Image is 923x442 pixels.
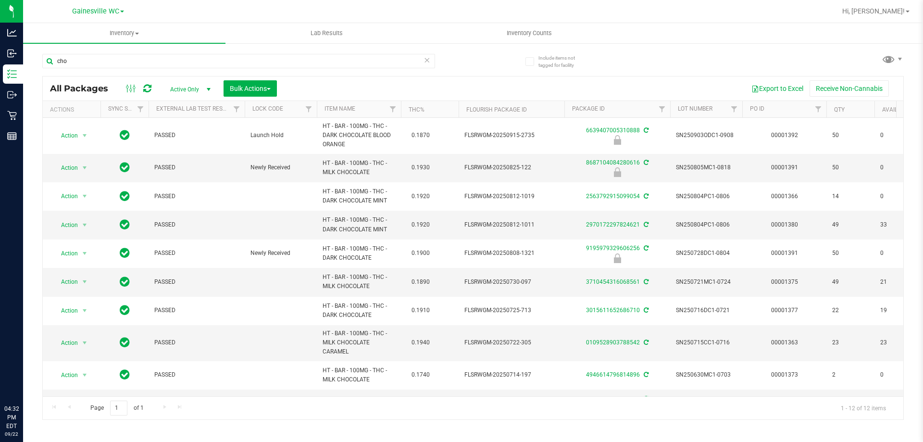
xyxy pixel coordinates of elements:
[154,278,239,287] span: PASSED
[832,306,869,315] span: 22
[4,430,19,438] p: 09/22
[4,404,19,430] p: 04:32 PM EDT
[832,249,869,258] span: 50
[494,29,565,38] span: Inventory Counts
[385,101,401,117] a: Filter
[464,220,559,229] span: FLSRWGM-20250812-1011
[79,189,91,203] span: select
[79,247,91,260] span: select
[323,329,395,357] span: HT - BAR - 100MG - THC - MILK CHOCOLATE CARAMEL
[464,278,559,287] span: FLSRWGM-20250730-097
[676,220,736,229] span: SN250804PC1-0806
[676,278,736,287] span: SN250721MC1-0724
[79,275,91,289] span: select
[586,221,640,228] a: 2970172297824621
[832,220,869,229] span: 49
[464,306,559,315] span: FLSRWGM-20250725-713
[676,131,736,140] span: SN250903ODC1-0908
[298,29,356,38] span: Lab Results
[323,187,395,205] span: HT - BAR - 100MG - THC - DARK CHOCOLATE MINT
[642,278,649,285] span: Sync from Compliance System
[642,371,649,378] span: Sync from Compliance System
[154,249,239,258] span: PASSED
[324,105,355,112] a: Item Name
[52,368,78,382] span: Action
[7,90,17,100] inline-svg: Outbound
[120,275,130,289] span: In Sync
[464,249,559,258] span: FLSRWGM-20250808-1321
[642,339,649,346] span: Sync from Compliance System
[572,105,605,112] a: Package ID
[464,338,559,347] span: FLSRWGM-20250722-305
[771,250,798,256] a: 00001391
[323,215,395,234] span: HT - BAR - 100MG - THC - DARK CHOCOLATE MINT
[424,54,430,66] span: Clear
[79,304,91,317] span: select
[7,69,17,79] inline-svg: Inventory
[654,101,670,117] a: Filter
[120,189,130,203] span: In Sync
[771,339,798,346] a: 00001363
[642,193,649,200] span: Sync from Compliance System
[538,54,586,69] span: Include items not tagged for facility
[154,338,239,347] span: PASSED
[586,127,640,134] a: 6639407005310888
[120,336,130,349] span: In Sync
[586,307,640,314] a: 3015611652686710
[250,163,311,172] span: Newly Received
[407,218,435,232] span: 0.1920
[323,244,395,263] span: HT - BAR - 100MG - THC - DARK CHOCOLATE
[225,23,428,43] a: Lab Results
[880,278,917,287] span: 21
[642,127,649,134] span: Sync from Compliance System
[771,193,798,200] a: 00001366
[50,106,97,113] div: Actions
[301,101,317,117] a: Filter
[79,129,91,142] span: select
[586,371,640,378] a: 4946614796814896
[466,106,527,113] a: Flourish Package ID
[833,401,894,415] span: 1 - 12 of 12 items
[79,218,91,232] span: select
[250,131,311,140] span: Launch Hold
[10,365,38,394] iframe: Resource center
[407,336,435,350] span: 0.1940
[771,371,798,378] a: 00001373
[323,394,395,413] span: HT - BAR - 100MG - THC - DARK CHOCOLATE
[676,163,736,172] span: SN250805MC1-0818
[110,401,127,416] input: 1
[407,368,435,382] span: 0.1740
[120,368,130,381] span: In Sync
[407,246,435,260] span: 0.1900
[880,338,917,347] span: 23
[642,245,649,252] span: Sync from Compliance System
[642,395,649,402] span: Sync from Compliance System
[120,246,130,260] span: In Sync
[252,105,283,112] a: Lock Code
[407,128,435,142] span: 0.1870
[750,105,764,112] a: PO ID
[842,7,905,15] span: Hi, [PERSON_NAME]!
[120,303,130,317] span: In Sync
[154,370,239,379] span: PASSED
[832,192,869,201] span: 14
[230,85,271,92] span: Bulk Actions
[323,122,395,150] span: HT - BAR - 100MG - THC - DARK CHOCOLATE BLOOD ORANGE
[323,273,395,291] span: HT - BAR - 100MG - THC - MILK CHOCOLATE
[42,54,435,68] input: Search Package ID, Item Name, SKU, Lot or Part Number...
[407,275,435,289] span: 0.1890
[224,80,277,97] button: Bulk Actions
[79,336,91,350] span: select
[154,306,239,315] span: PASSED
[120,128,130,142] span: In Sync
[726,101,742,117] a: Filter
[52,161,78,175] span: Action
[52,275,78,289] span: Action
[586,245,640,252] a: 9195979329606256
[771,132,798,139] a: 00001392
[832,131,869,140] span: 50
[79,161,91,175] span: select
[834,106,845,113] a: Qty
[745,80,810,97] button: Export to Excel
[323,159,395,177] span: HT - BAR - 100MG - THC - MILK CHOCOLATE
